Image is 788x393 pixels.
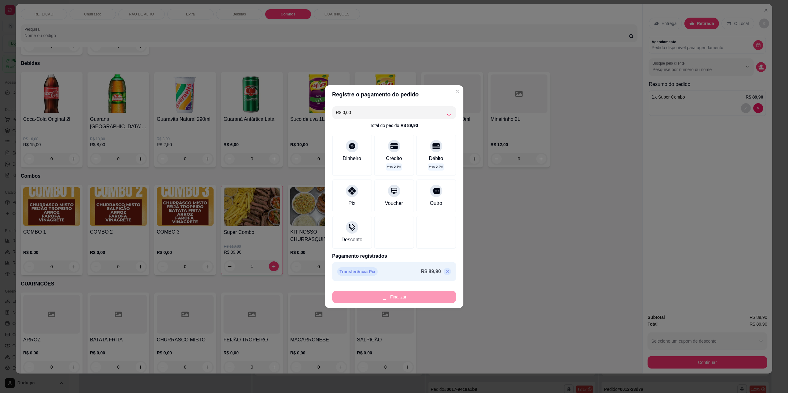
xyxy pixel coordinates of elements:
p: taxa [429,165,443,169]
input: Ex.: hambúrguer de cordeiro [336,106,446,119]
div: Loading [446,109,452,116]
span: 2.2 % [436,165,443,169]
p: taxa [387,165,401,169]
div: Voucher [385,200,403,207]
div: Desconto [342,236,363,243]
div: Dinheiro [343,155,361,162]
div: Crédito [386,155,402,162]
div: Outro [430,200,442,207]
p: R$ 89,90 [421,268,441,275]
p: Pagamento registrados [332,252,456,260]
div: R$ 89,90 [401,122,418,129]
div: Débito [429,155,443,162]
button: Close [452,87,462,96]
header: Registre o pagamento do pedido [325,85,463,104]
div: Total do pedido [370,122,418,129]
div: Pix [348,200,355,207]
span: 2.7 % [394,165,401,169]
p: Transferência Pix [337,267,378,276]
